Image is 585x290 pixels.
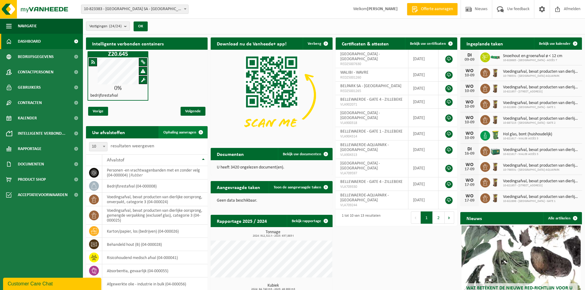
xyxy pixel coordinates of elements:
button: OK [134,21,148,31]
span: Snoeihout en groenafval ø < 12 cm [503,54,562,59]
span: 10-823383 - BELPARK SA - WAVRE [81,5,188,14]
h3: Tonnage [214,230,332,238]
h2: Intelligente verbonden containers [86,37,208,49]
h2: Nieuws [460,212,488,224]
iframe: chat widget [3,276,103,290]
span: 10-822898 - [GEOGRAPHIC_DATA] - GATE 1 [503,199,579,203]
td: karton/papier, los (bedrijven) (04-000026) [102,225,208,238]
div: WO [463,162,476,167]
img: WB-0140-HPE-BN-01 [490,114,501,125]
span: 10-822898 - [GEOGRAPHIC_DATA] - GATE 1 [503,106,579,109]
div: WO [463,194,476,199]
a: Ophaling aanvragen [158,126,207,138]
span: [GEOGRAPHIC_DATA] - [GEOGRAPHIC_DATA] [340,161,380,171]
div: 17-09 [463,199,476,203]
img: WB-0140-HPE-BN-01 [490,192,501,203]
span: Contracten [18,95,42,110]
span: BELPARK SA - [GEOGRAPHIC_DATA] [340,84,401,88]
span: 10-828685 - [GEOGRAPHIC_DATA] - ACCÈS 7 [503,59,562,62]
td: [DATE] [408,127,439,141]
span: 10-887215 - [GEOGRAPHIC_DATA] - GATE 2 [503,121,579,125]
td: [DATE] [408,191,439,209]
span: Voedingsafval, bevat producten van dierlijke oorsprong, onverpakt, categorie 3 [503,179,579,184]
span: Vorige [88,107,108,116]
img: PB-LB-0680-HPE-GN-01 [490,145,501,156]
div: 10-09 [463,105,476,109]
span: VLA709597 [340,171,404,176]
span: BELLEWAERDE - GATE 4 - ZILLEBEKE [340,97,403,102]
td: [DATE] [408,141,439,159]
h2: Certificaten & attesten [336,37,395,49]
span: 10-821957 - [STREET_ADDRESS] [503,90,579,94]
span: Afvalstof [107,158,124,163]
span: Voedingsafval, bevat producten van dierlijke oorsprong, onverpakt, categorie 3 [503,163,579,168]
span: BELLEWAERDE - GATE 4 - ZILLEBEKE [340,180,403,184]
span: WALIBI - WAVRE [340,70,369,75]
img: WB-0140-HPE-BN-01 [490,83,501,93]
span: VLA900318 [340,121,404,126]
td: [DATE] [408,109,439,127]
img: WB-0240-HPE-GN-50 [490,130,501,140]
td: [DATE] [408,50,439,68]
div: DI [463,53,476,58]
td: [DATE] [408,159,439,177]
h4: bedrijfsrestafval [90,94,118,98]
div: WO [463,131,476,136]
span: Intelligente verbond... [18,126,65,141]
span: Voedingsafval, bevat producten van dierlijke oorsprong, onverpakt, categorie 3 [503,195,579,199]
h2: Uw afvalstoffen [86,126,131,138]
span: VLA709244 [340,203,404,208]
div: WO [463,68,476,73]
td: risicohoudend medisch afval (04-000041) [102,251,208,264]
span: Voedingsafval, bevat producten van dierlijke oorsprong, onverpakt, categorie 3 [503,148,579,153]
span: BELLEWAERDE-AQUAPARK - [GEOGRAPHIC_DATA] [340,143,389,152]
td: personen -en vrachtwagenbanden met en zonder velg (04-000004) | [102,166,208,180]
img: HK-XC-10-GN-00 [490,54,501,60]
td: voedingsafval, bevat producten van dierlijke oorsprong, onverpakt, categorie 3 (04-000024) [102,193,208,206]
a: Bekijk uw kalender [534,37,581,50]
span: 10 [89,142,107,151]
button: Verberg [303,37,332,50]
div: 17-09 [463,167,476,172]
a: Offerte aanvragen [407,3,458,15]
div: WO [463,178,476,183]
span: 10-821617 - WALIBI ACCÈS 5 [503,137,552,141]
span: Bekijk uw kalender [539,42,571,46]
span: Voedingsafval, bevat producten van dierlijke oorsprong, onverpakt, categorie 3 [503,116,579,121]
span: BELLEWAERDE - GATE 1 - ZILLEBEKE [340,129,403,134]
img: WB-0140-HPE-BN-01 [490,177,501,187]
span: Verberg [308,42,321,46]
a: Bekijk uw documenten [278,148,332,160]
strong: [PERSON_NAME] [367,7,398,11]
span: VLA904313 [340,153,404,157]
button: Next [445,211,454,224]
span: Dashboard [18,34,41,49]
td: [DATE] [408,82,439,95]
h1: Z20.645 [89,51,147,57]
span: Kalender [18,110,37,126]
span: Offerte aanvragen [419,6,454,12]
h2: Documenten [211,148,250,160]
span: Bedrijfsgegevens [18,49,54,64]
button: Vestigingen(24/24) [86,21,130,31]
div: WO [463,100,476,105]
span: 10-823383 - BELPARK SA - WAVRE [81,5,189,14]
span: Product Shop [18,172,46,187]
img: WB-0140-HPE-BN-01 [490,99,501,109]
img: WB-0140-HPE-BN-01 [490,67,501,78]
a: Toon de aangevraagde taken [269,181,332,193]
span: Voedingsafval, bevat producten van dierlijke oorsprong, onverpakt, categorie 3 [503,85,579,90]
img: WB-0140-HPE-BN-01 [490,161,501,172]
div: 17-09 [463,183,476,187]
span: 2024: 912,321 t - 2025: 637,883 t [214,234,332,238]
h2: Download nu de Vanheede+ app! [211,37,293,49]
p: U heeft 3420 ongelezen document(en). [217,165,326,170]
div: 0% [88,85,148,91]
span: Gebruikers [18,80,41,95]
div: 09-09 [463,58,476,62]
button: Previous [411,211,421,224]
span: Navigatie [18,18,37,34]
span: Voedingsafval, bevat producten van dierlijke oorsprong, onverpakt, categorie 3 [503,101,579,106]
div: WO [463,115,476,120]
count: (24/24) [109,24,122,28]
